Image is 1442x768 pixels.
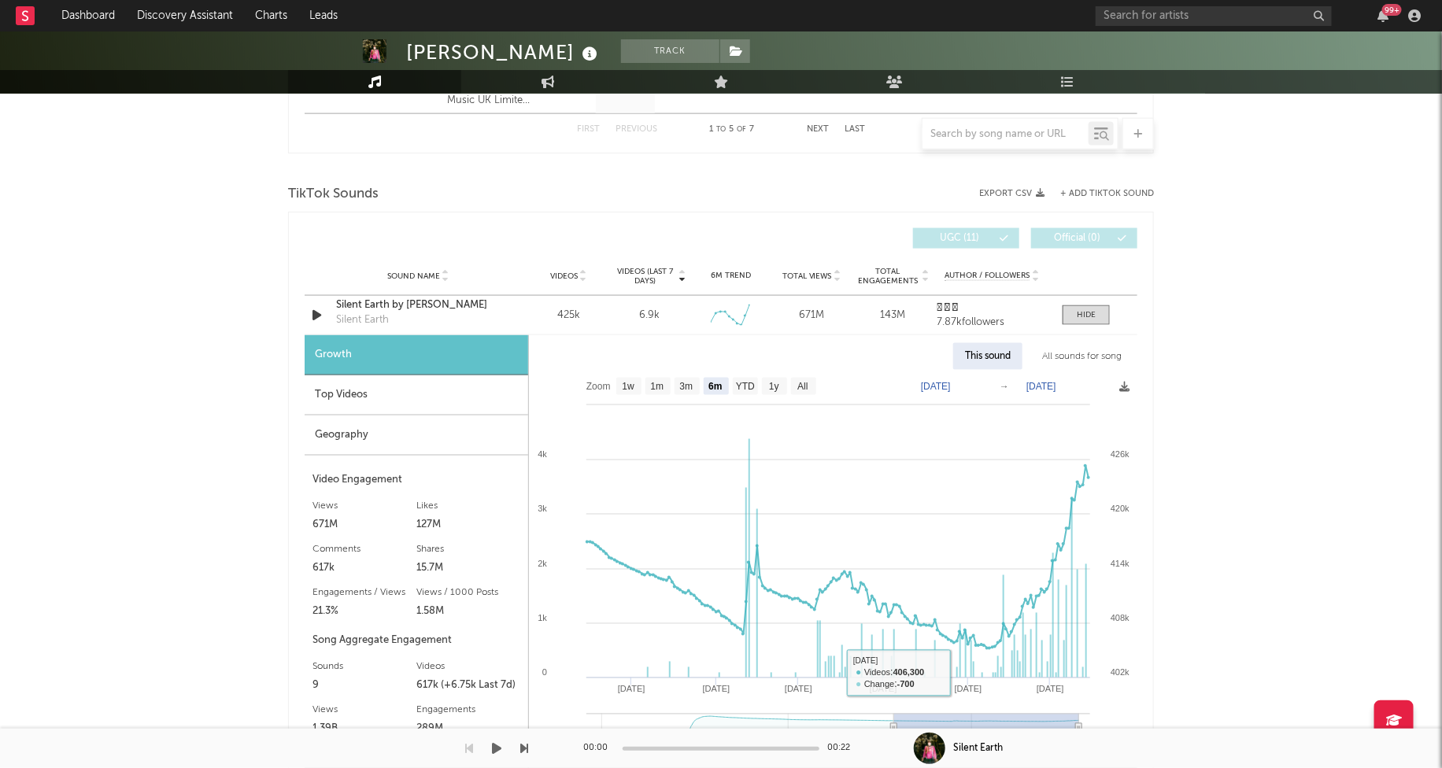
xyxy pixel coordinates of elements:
div: Engagements / Views [312,584,416,603]
text: 6m [708,382,722,393]
span: UGC ( 11 ) [923,234,996,243]
div: All sounds for song [1030,343,1133,370]
text: 2k [538,559,547,569]
div: 617k (+6.75k Last 7d) [416,677,520,696]
text: 420k [1111,504,1130,514]
div: 425k [532,308,605,323]
span: Official ( 0 ) [1041,234,1114,243]
div: This sound [953,343,1022,370]
div: Engagements [416,701,520,720]
div: Silent Earth [953,741,1003,755]
text: [DATE] [921,381,951,392]
div: Song Aggregate Engagement [312,632,520,651]
span: TikTok Sounds [288,185,379,204]
div: 21.3% [312,603,416,622]
text: 1m [651,382,664,393]
div: 00:22 [827,739,859,758]
text: 414k [1111,559,1130,569]
div: Top Videos [305,375,528,415]
div: 00:00 [583,739,615,758]
text: 1y [769,382,779,393]
button: + Add TikTok Sound [1060,190,1154,198]
span: Author / Followers [945,271,1030,281]
div: Silent Earth [336,312,389,328]
div: 143M [856,308,930,323]
text: 3m [680,382,693,393]
div: Likes [416,497,520,516]
span: Videos (last 7 days) [613,267,677,286]
span: Videos [550,271,578,281]
text: 3k [538,504,547,514]
div: 99 + [1382,4,1402,16]
a: Silent Earth by [PERSON_NAME] [336,297,501,313]
div: Geography [305,415,528,456]
button: + Add TikTok Sound [1045,190,1154,198]
input: Search by song name or URL [923,128,1089,141]
text: YTD [736,382,755,393]
div: 7.87k followers [937,317,1047,328]
a: 𓆝 𓆟 𓆞 [937,303,1047,314]
text: [DATE] [618,685,645,694]
span: Total Engagements [856,267,920,286]
text: 4k [538,450,547,460]
div: 289M [416,720,520,739]
div: Comments [312,541,416,559]
text: [DATE] [1037,685,1064,694]
div: 6M Trend [694,270,767,282]
div: 9 [312,677,416,696]
div: 1.39B [312,720,416,739]
text: 408k [1111,614,1130,623]
button: Official(0) [1031,228,1137,249]
text: 1w [623,382,635,393]
text: All [797,382,808,393]
text: Zoom [586,382,611,393]
div: Growth [305,335,528,375]
button: 99+ [1377,9,1388,22]
button: UGC(11) [913,228,1019,249]
text: 426k [1111,450,1130,460]
div: Videos [416,658,520,677]
div: Views [312,701,416,720]
text: [DATE] [870,685,897,694]
div: Video Engagement [312,471,520,490]
text: [DATE] [1026,381,1056,392]
div: Views [312,497,416,516]
text: 1k [538,614,547,623]
span: Total Views [782,271,832,281]
text: 0 [542,668,547,678]
div: 15.7M [416,559,520,578]
text: 402k [1111,668,1130,678]
div: Shares [416,541,520,559]
div: 617k [312,559,416,578]
strong: 𓆝 𓆟 𓆞 [937,303,959,313]
div: 6.9k [639,308,660,323]
div: Views / 1000 Posts [416,584,520,603]
div: [PERSON_NAME] [406,39,601,65]
div: 671M [312,516,416,535]
text: [DATE] [955,685,982,694]
input: Search for artists [1096,6,1332,26]
text: → [1000,381,1009,392]
div: 671M [775,308,849,323]
div: Sounds [312,658,416,677]
button: Export CSV [979,189,1045,198]
button: Track [621,39,719,63]
text: [DATE] [785,685,812,694]
text: [DATE] [703,685,730,694]
div: 127M [416,516,520,535]
div: 1.58M [416,603,520,622]
span: Sound Name [387,271,440,281]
